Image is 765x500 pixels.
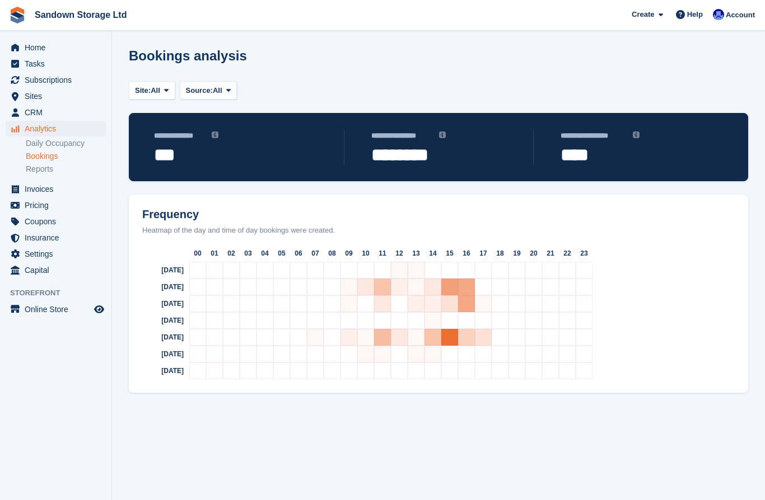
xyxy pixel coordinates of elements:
[324,245,340,262] div: 08
[25,56,92,72] span: Tasks
[713,9,724,20] img: Jeremy Hannan
[25,214,92,229] span: Coupons
[6,56,106,72] a: menu
[25,121,92,136] span: Analytics
[25,262,92,278] span: Capital
[133,225,744,236] div: Heatmap of the day and time of day bookings were created.
[25,88,92,104] span: Sites
[26,138,106,149] a: Daily Occupancy
[206,245,223,262] div: 01
[6,301,106,317] a: menu
[525,245,542,262] div: 20
[133,295,189,312] div: [DATE]
[687,9,703,20] span: Help
[6,121,106,136] a: menu
[6,88,106,104] a: menu
[133,312,189,329] div: [DATE]
[25,105,92,120] span: CRM
[223,245,240,262] div: 02
[10,287,111,299] span: Storefront
[30,6,131,24] a: Sandown Storage Ltd
[133,362,189,379] div: [DATE]
[133,208,744,221] h2: Frequency
[9,7,26,23] img: stora-icon-8386f47178a22dfd0bd8f6a31ec36ba5ce8667c1dd55bd0f319d3a0aa187defe.svg
[151,85,160,96] span: All
[133,346,189,362] div: [DATE]
[374,245,391,262] div: 11
[632,9,654,20] span: Create
[212,131,218,138] img: icon-info-grey-7440780725fd019a000dd9b08b2336e03edf1995a4989e88bcd33f0948082b44.svg
[726,10,755,21] span: Account
[6,105,106,120] a: menu
[6,72,106,88] a: menu
[475,245,492,262] div: 17
[92,303,106,316] a: Preview store
[441,245,458,262] div: 15
[6,246,106,262] a: menu
[391,245,408,262] div: 12
[25,230,92,246] span: Insurance
[135,85,151,96] span: Site:
[133,279,189,295] div: [DATE]
[340,245,357,262] div: 09
[425,245,441,262] div: 14
[6,197,106,213] a: menu
[509,245,525,262] div: 19
[576,245,593,262] div: 23
[559,245,576,262] div: 22
[408,245,425,262] div: 13
[129,81,175,100] button: Site: All
[240,245,256,262] div: 03
[542,245,559,262] div: 21
[273,245,290,262] div: 05
[26,151,106,162] a: Bookings
[133,262,189,279] div: [DATE]
[458,245,475,262] div: 16
[6,262,106,278] a: menu
[6,181,106,197] a: menu
[307,245,324,262] div: 07
[256,245,273,262] div: 04
[25,40,92,55] span: Home
[6,230,106,246] a: menu
[213,85,222,96] span: All
[189,245,206,262] div: 00
[186,85,213,96] span: Source:
[180,81,237,100] button: Source: All
[25,72,92,88] span: Subscriptions
[439,131,446,138] img: icon-info-grey-7440780725fd019a000dd9b08b2336e03edf1995a4989e88bcd33f0948082b44.svg
[25,301,92,317] span: Online Store
[26,164,106,174] a: Reports
[290,245,307,262] div: 06
[357,245,374,262] div: 10
[133,329,189,346] div: [DATE]
[129,48,247,63] h1: Bookings analysis
[25,181,92,197] span: Invoices
[6,214,106,229] a: menu
[633,131,640,138] img: icon-info-grey-7440780725fd019a000dd9b08b2336e03edf1995a4989e88bcd33f0948082b44.svg
[6,40,106,55] a: menu
[25,246,92,262] span: Settings
[25,197,92,213] span: Pricing
[492,245,509,262] div: 18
